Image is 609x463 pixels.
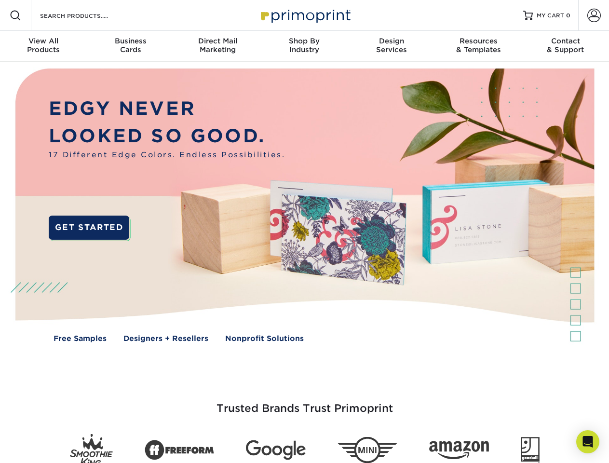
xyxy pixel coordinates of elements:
a: Free Samples [54,333,107,344]
img: Primoprint [257,5,353,26]
a: GET STARTED [49,216,129,240]
a: BusinessCards [87,31,174,62]
a: Direct MailMarketing [174,31,261,62]
span: MY CART [537,12,564,20]
span: 0 [566,12,570,19]
img: Goodwill [521,437,540,463]
div: Services [348,37,435,54]
img: Google [246,440,306,460]
a: Resources& Templates [435,31,522,62]
img: Amazon [429,441,489,460]
div: Cards [87,37,174,54]
div: & Support [522,37,609,54]
a: Shop ByIndustry [261,31,348,62]
p: EDGY NEVER [49,95,285,123]
a: Nonprofit Solutions [225,333,304,344]
a: Designers + Resellers [123,333,208,344]
a: DesignServices [348,31,435,62]
div: Open Intercom Messenger [576,430,599,453]
input: SEARCH PRODUCTS..... [39,10,133,21]
div: Marketing [174,37,261,54]
span: Contact [522,37,609,45]
span: Direct Mail [174,37,261,45]
h3: Trusted Brands Trust Primoprint [23,379,587,426]
a: Contact& Support [522,31,609,62]
span: Design [348,37,435,45]
p: LOOKED SO GOOD. [49,123,285,150]
span: 17 Different Edge Colors. Endless Possibilities. [49,150,285,161]
div: & Templates [435,37,522,54]
span: Resources [435,37,522,45]
iframe: Google Customer Reviews [2,434,82,460]
span: Business [87,37,174,45]
div: Industry [261,37,348,54]
span: Shop By [261,37,348,45]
